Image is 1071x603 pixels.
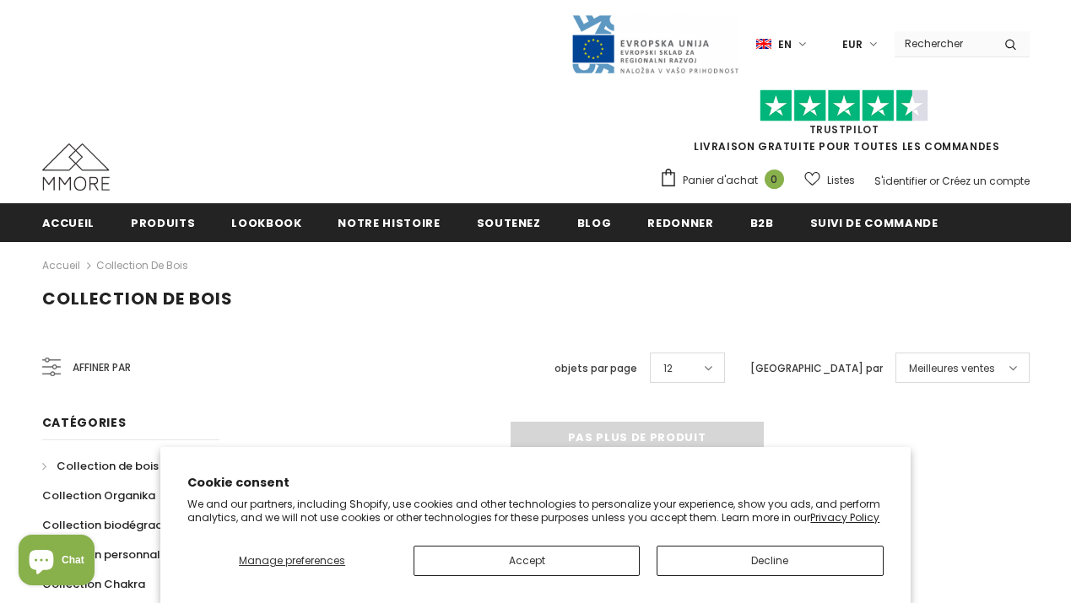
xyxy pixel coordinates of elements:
a: Blog [577,203,612,241]
input: Search Site [895,31,992,56]
span: Collection de bois [42,287,233,310]
a: Produits [131,203,195,241]
span: Meilleures ventes [909,360,995,377]
span: Affiner par [73,358,131,377]
a: Privacy Policy [810,510,879,525]
a: Collection personnalisée [42,540,182,569]
span: soutenez [477,215,541,231]
a: Lookbook [231,203,301,241]
button: Decline [657,546,883,576]
span: Collection Organika [42,487,155,503]
img: Faites confiance aux étoiles pilotes [760,89,928,122]
button: Manage preferences [187,546,397,576]
inbox-online-store-chat: Shopify online store chat [14,535,100,590]
a: Collection de bois [96,258,188,272]
a: Listes [804,165,855,195]
span: Collection biodégradable [42,517,188,533]
span: Redonner [647,215,713,231]
span: Collection personnalisée [42,546,182,563]
span: 12 [663,360,673,377]
p: We and our partners, including Shopify, use cookies and other technologies to personalize your ex... [187,498,883,524]
h2: Cookie consent [187,474,883,492]
span: Suivi de commande [810,215,938,231]
a: Suivi de commande [810,203,938,241]
a: Redonner [647,203,713,241]
span: Collection de bois [57,458,159,474]
span: en [778,36,792,53]
a: Accueil [42,203,95,241]
span: 0 [765,170,784,189]
span: Notre histoire [338,215,440,231]
span: Manage preferences [239,553,345,568]
label: [GEOGRAPHIC_DATA] par [750,360,883,377]
label: objets par page [554,360,637,377]
a: Notre histoire [338,203,440,241]
a: Collection de bois [42,451,159,481]
a: TrustPilot [809,122,879,137]
a: Accueil [42,256,80,276]
span: Lookbook [231,215,301,231]
a: soutenez [477,203,541,241]
a: Collection Organika [42,481,155,510]
a: Créez un compte [942,174,1030,188]
span: or [929,174,939,188]
span: Listes [827,172,855,189]
span: Panier d'achat [683,172,758,189]
a: S'identifier [874,174,927,188]
a: B2B [750,203,774,241]
span: Produits [131,215,195,231]
a: Javni Razpis [571,36,739,51]
span: Accueil [42,215,95,231]
button: Accept [414,546,640,576]
img: Javni Razpis [571,13,739,75]
span: LIVRAISON GRATUITE POUR TOUTES LES COMMANDES [659,97,1030,153]
span: B2B [750,215,774,231]
span: Blog [577,215,612,231]
a: Panier d'achat 0 [659,168,792,193]
span: Catégories [42,414,127,431]
a: Collection biodégradable [42,510,188,540]
img: Cas MMORE [42,143,110,191]
span: EUR [842,36,863,53]
img: i-lang-1.png [756,37,771,51]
